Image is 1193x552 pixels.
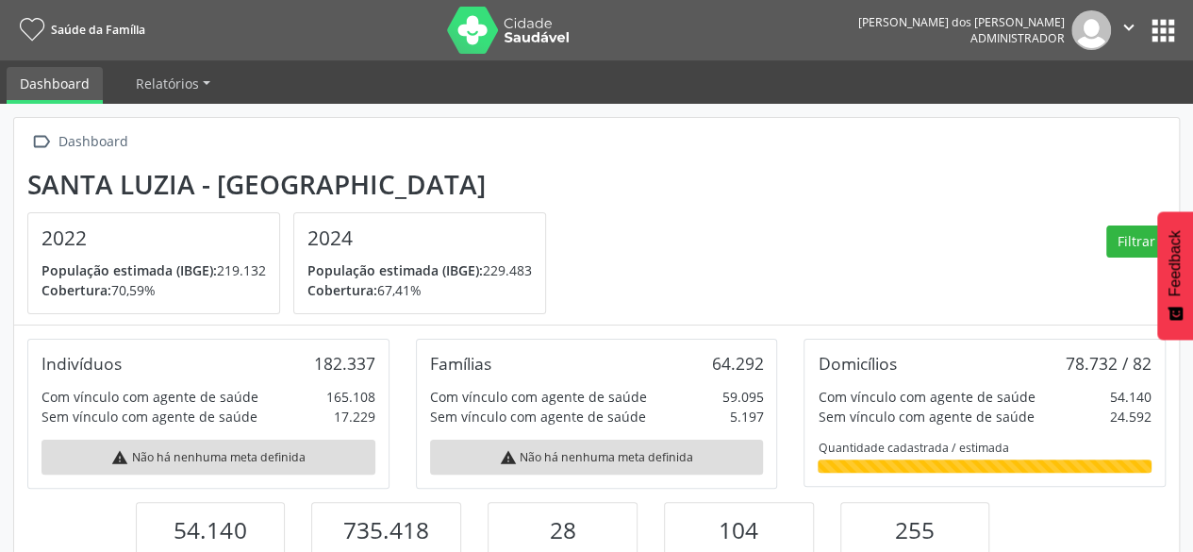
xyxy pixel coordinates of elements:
h4: 2024 [307,226,532,250]
span: Administrador [970,30,1065,46]
div: Sem vínculo com agente de saúde [41,407,257,427]
span: 735.418 [343,514,429,545]
span: Cobertura: [41,281,111,299]
div: Famílias [430,353,491,374]
a: Relatórios [123,67,224,100]
div: Não há nenhuma meta definida [41,440,375,475]
i:  [27,128,55,156]
a:  Dashboard [27,128,131,156]
p: 67,41% [307,280,532,300]
span: Cobertura: [307,281,377,299]
i: warning [500,449,517,466]
div: 17.229 [334,407,375,427]
div: Dashboard [55,128,131,156]
div: Santa Luzia - [GEOGRAPHIC_DATA] [27,169,559,200]
i:  [1118,17,1139,38]
div: 78.732 / 82 [1066,353,1152,374]
div: Domicílios [818,353,896,374]
button:  [1111,10,1147,50]
h4: 2022 [41,226,266,250]
p: 70,59% [41,280,266,300]
div: Sem vínculo com agente de saúde [430,407,646,427]
i: warning [111,449,128,466]
div: Com vínculo com agente de saúde [818,387,1035,407]
span: 54.140 [174,514,246,545]
div: Sem vínculo com agente de saúde [818,407,1034,427]
button: apps [1147,14,1180,47]
div: [PERSON_NAME] dos [PERSON_NAME] [858,14,1065,30]
div: 182.337 [314,353,375,374]
div: 64.292 [711,353,763,374]
div: Quantidade cadastrada / estimada [818,440,1152,456]
button: Feedback - Mostrar pesquisa [1157,211,1193,340]
span: 28 [549,514,575,545]
img: img [1071,10,1111,50]
span: Relatórios [136,75,199,92]
div: 24.592 [1110,407,1152,427]
div: 5.197 [729,407,763,427]
span: 104 [719,514,758,545]
a: Dashboard [7,67,103,104]
span: População estimada (IBGE): [41,261,217,279]
div: Com vínculo com agente de saúde [430,387,647,407]
p: 229.483 [307,260,532,280]
p: 219.132 [41,260,266,280]
span: População estimada (IBGE): [307,261,483,279]
div: 54.140 [1110,387,1152,407]
div: 59.095 [721,387,763,407]
span: 255 [895,514,935,545]
div: Com vínculo com agente de saúde [41,387,258,407]
div: Indivíduos [41,353,122,374]
div: Não há nenhuma meta definida [430,440,764,475]
a: Saúde da Família [13,14,145,45]
span: Feedback [1167,230,1184,296]
button: Filtrar [1106,226,1166,258]
span: Saúde da Família [51,22,145,38]
div: 165.108 [326,387,375,407]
